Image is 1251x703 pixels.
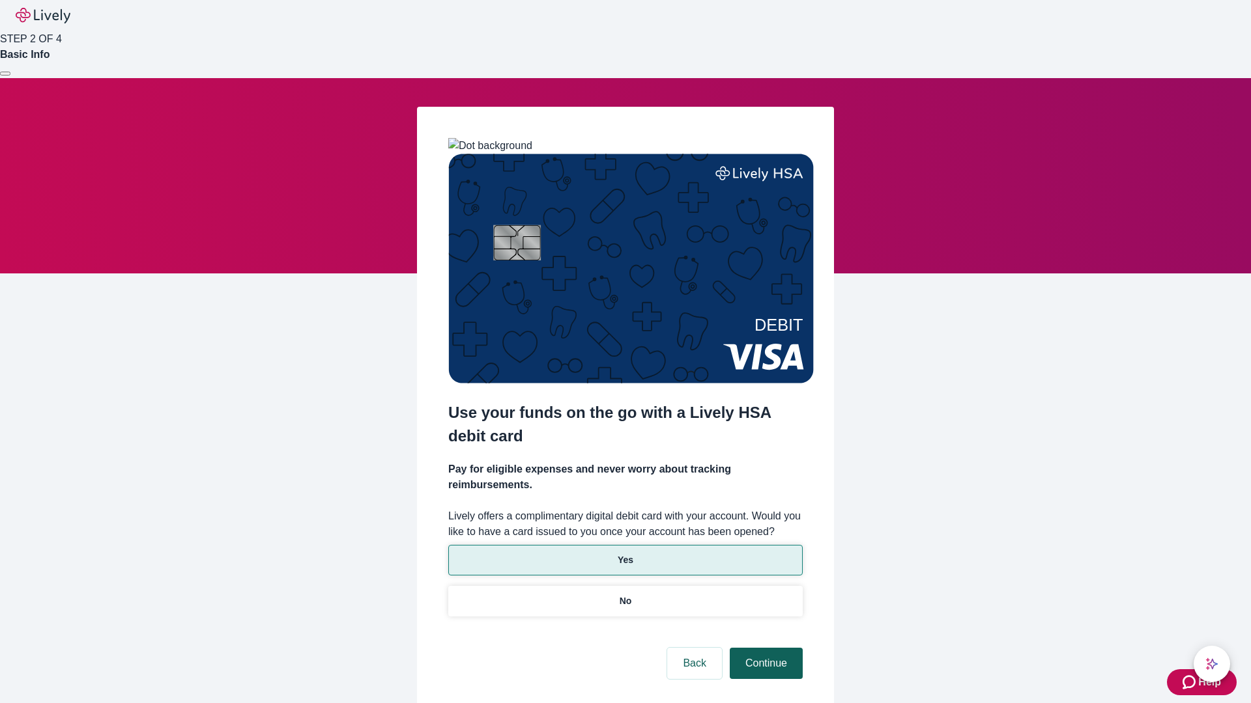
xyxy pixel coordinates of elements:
h4: Pay for eligible expenses and never worry about tracking reimbursements. [448,462,803,493]
button: No [448,586,803,616]
h2: Use your funds on the go with a Lively HSA debit card [448,401,803,448]
label: Lively offers a complimentary digital debit card with your account. Would you like to have a card... [448,508,803,540]
img: Dot background [448,138,532,154]
p: No [620,594,632,608]
button: Zendesk support iconHelp [1167,669,1237,695]
svg: Zendesk support icon [1183,674,1198,690]
span: Help [1198,674,1221,690]
p: Yes [618,553,633,567]
button: Continue [730,648,803,679]
button: chat [1194,646,1230,682]
svg: Lively AI Assistant [1205,657,1218,670]
img: Debit card [448,154,814,383]
button: Yes [448,545,803,575]
img: Lively [16,8,70,23]
button: Back [667,648,722,679]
